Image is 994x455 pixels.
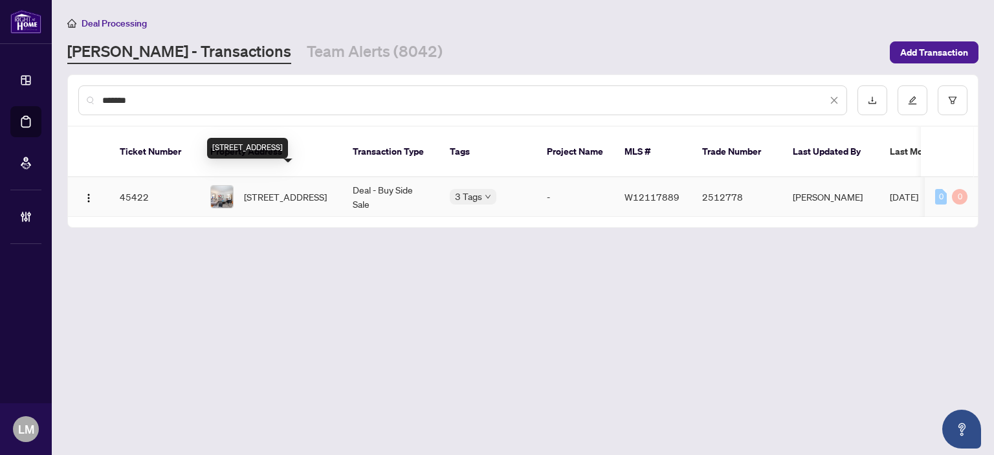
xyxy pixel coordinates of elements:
span: Deal Processing [82,17,147,29]
span: Last Modified Date [890,144,969,159]
div: 0 [952,189,967,205]
th: MLS # [614,127,692,177]
a: Team Alerts (8042) [307,41,443,64]
span: home [67,19,76,28]
button: Add Transaction [890,41,978,63]
button: edit [898,85,927,115]
div: [STREET_ADDRESS] [207,138,288,159]
td: Deal - Buy Side Sale [342,177,439,217]
button: Logo [78,186,99,207]
button: filter [938,85,967,115]
th: Property Address [200,127,342,177]
th: Transaction Type [342,127,439,177]
img: logo [10,10,41,34]
span: 3 Tags [455,189,482,204]
a: [PERSON_NAME] - Transactions [67,41,291,64]
button: Open asap [942,410,981,449]
span: [STREET_ADDRESS] [244,190,327,204]
th: Last Updated By [782,127,879,177]
button: download [857,85,887,115]
td: - [536,177,614,217]
span: down [485,194,491,200]
th: Tags [439,127,536,177]
span: LM [18,420,34,438]
span: download [868,96,877,105]
img: thumbnail-img [211,186,233,208]
span: W12117889 [624,191,679,203]
span: Add Transaction [900,42,968,63]
span: edit [908,96,917,105]
img: Logo [83,193,94,203]
td: 45422 [109,177,200,217]
td: [PERSON_NAME] [782,177,879,217]
span: filter [948,96,957,105]
th: Trade Number [692,127,782,177]
div: 0 [935,189,947,205]
th: Ticket Number [109,127,200,177]
span: close [830,96,839,105]
th: Project Name [536,127,614,177]
span: [DATE] [890,191,918,203]
td: 2512778 [692,177,782,217]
